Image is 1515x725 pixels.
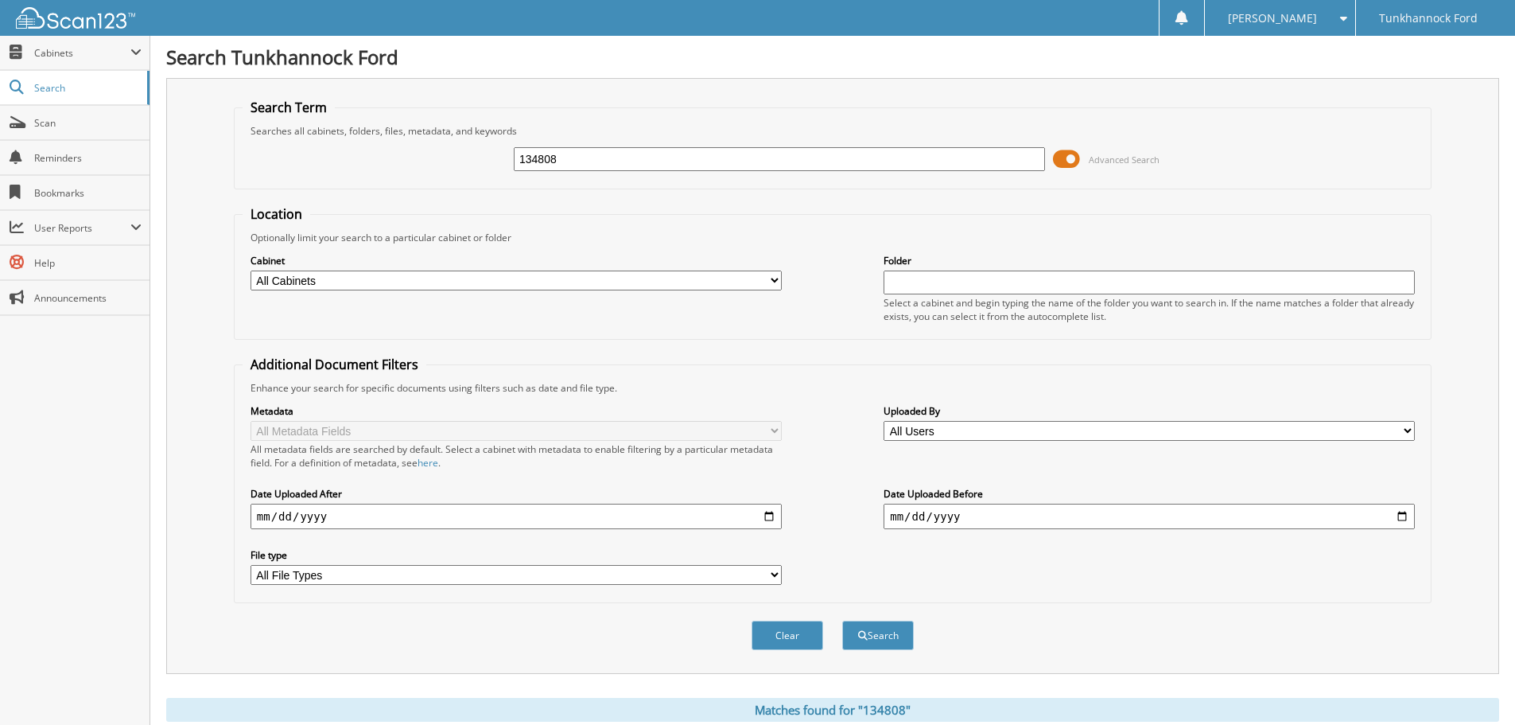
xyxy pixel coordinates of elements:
[34,291,142,305] span: Announcements
[251,548,782,562] label: File type
[1089,154,1160,166] span: Advanced Search
[243,124,1423,138] div: Searches all cabinets, folders, files, metadata, and keywords
[251,442,782,470] div: All metadata fields are searched by default. Select a cabinet with metadata to enable filtering b...
[16,7,135,29] img: scan123-logo-white.svg
[884,404,1415,418] label: Uploaded By
[34,186,142,200] span: Bookmarks
[34,116,142,130] span: Scan
[1379,14,1478,23] span: Tunkhannock Ford
[884,487,1415,501] label: Date Uploaded Before
[1228,14,1317,23] span: [PERSON_NAME]
[884,254,1415,267] label: Folder
[166,698,1499,722] div: Matches found for "134808"
[251,404,782,418] label: Metadata
[752,621,823,650] button: Clear
[251,487,782,501] label: Date Uploaded After
[34,256,142,270] span: Help
[34,151,142,165] span: Reminders
[842,621,914,650] button: Search
[243,205,310,223] legend: Location
[418,456,438,470] a: here
[166,44,1499,70] h1: Search Tunkhannock Ford
[251,254,782,267] label: Cabinet
[884,296,1415,323] div: Select a cabinet and begin typing the name of the folder you want to search in. If the name match...
[243,231,1423,244] div: Optionally limit your search to a particular cabinet or folder
[34,81,139,95] span: Search
[243,381,1423,395] div: Enhance your search for specific documents using filters such as date and file type.
[884,504,1415,529] input: end
[34,221,130,235] span: User Reports
[243,99,335,116] legend: Search Term
[251,504,782,529] input: start
[243,356,426,373] legend: Additional Document Filters
[34,46,130,60] span: Cabinets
